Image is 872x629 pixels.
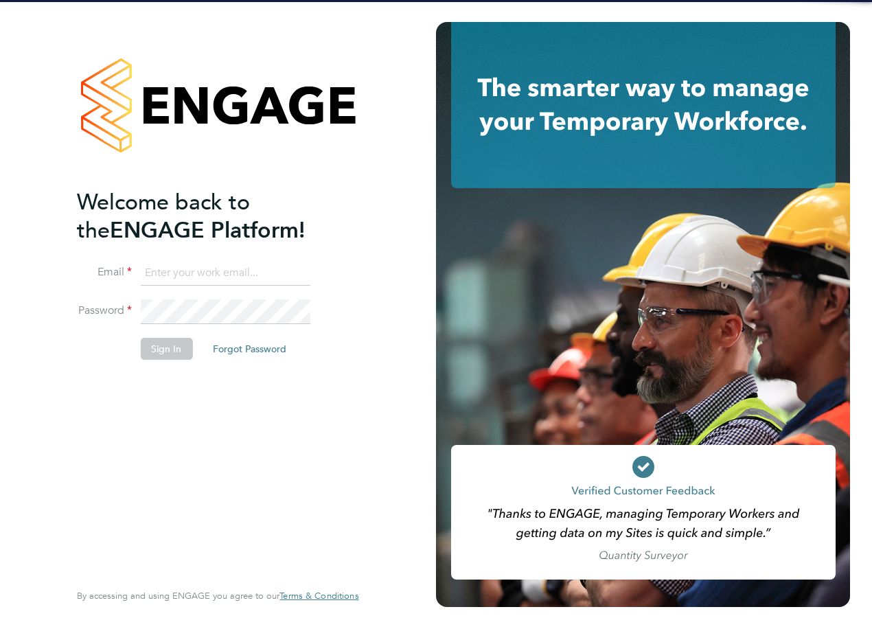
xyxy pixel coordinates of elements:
[77,189,250,244] span: Welcome back to the
[140,338,192,360] button: Sign In
[77,188,345,244] h2: ENGAGE Platform!
[202,338,297,360] button: Forgot Password
[279,591,358,602] a: Terms & Conditions
[77,304,132,318] label: Password
[77,590,358,602] span: By accessing and using ENGAGE you agree to our
[140,261,310,286] input: Enter your work email...
[279,590,358,602] span: Terms & Conditions
[77,265,132,279] label: Email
